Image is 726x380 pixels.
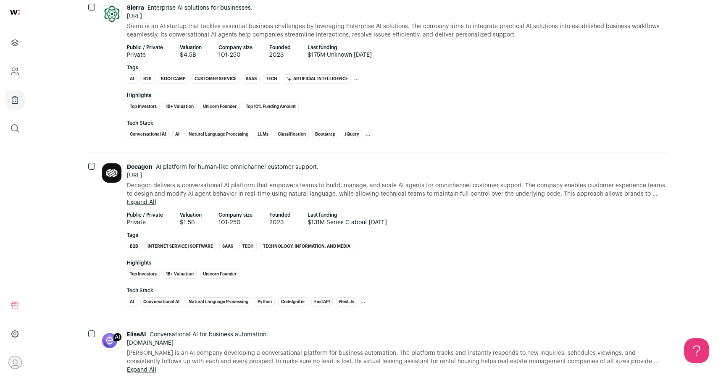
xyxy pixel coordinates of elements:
button: Open dropdown [8,356,22,369]
img: 4e343888f7203665f15495cbf689cfb05ffde806abbefd220a63d1ee4cd4b046.jpg [102,163,121,183]
span: Enterprise AI solutions for businesses. [146,5,253,11]
li: Conversational AI [140,297,182,307]
button: Expand All [127,366,156,374]
a: Company and ATS Settings [5,61,25,81]
button: Expand All [127,198,156,207]
li: 1B+ Valuation [163,270,197,279]
strong: Company size [218,212,253,218]
li: Internet Service | Software [145,242,216,251]
span: Private [127,218,163,227]
li: FastAPI [311,297,333,307]
span: 101-250 [218,218,253,227]
li: Bootcamp [158,74,188,84]
strong: Last funding [308,44,372,51]
strong: Founded [269,44,291,51]
strong: Tech Stack [127,120,668,126]
span: $4.5B [180,51,202,59]
li: Top Investors [127,102,160,111]
strong: Public / Private [127,212,163,218]
strong: Last funding [308,212,387,218]
strong: Highlights [127,259,668,266]
img: 46f4863e2ea719e074b62bdaf9d082280bad98f9ba439f287f5d81c555994db4.png [102,331,121,350]
span: Sierra [127,5,144,11]
span: EliseAI [127,332,146,338]
span: 2023 [269,218,291,227]
li: AI [127,297,137,307]
img: wellfound-shorthand-0d5821cbd27db2630d0214b213865d53afaa358527fdda9d0ea32b1df1b89c2c.svg [10,10,20,15]
strong: Company size [218,44,253,51]
span: [PERSON_NAME] is an AI company developing a conversational platform for business automation. The ... [127,349,668,366]
img: 6fbd28b8e46c2c5c30c79772752fcd743f43f3e2293ece27e90719f2f7870d16.jpg [102,4,121,24]
span: 2023 [269,51,291,59]
span: Decagon delivers a conversational AI platform that empowers teams to build, manage, and scale AI ... [127,181,668,198]
li: SaaS [219,242,236,251]
li: Nest.js [336,297,357,307]
span: $175M Unknown [DATE] [308,51,372,59]
li: Python [255,297,275,307]
li: 1B+ Valuation [163,102,197,111]
li: AI [127,74,137,84]
li: Tech [263,74,280,84]
li: jQuery [342,130,362,139]
strong: Valuation [180,212,202,218]
strong: Public / Private [127,44,163,51]
li: Top 10% Funding Amount [243,102,299,111]
span: AI platform for human-like omnichannel customer support. [154,164,318,170]
strong: Tags [127,232,668,238]
strong: Founded [269,212,291,218]
li: SaaS [243,74,260,84]
li: B2B [127,242,141,251]
li: Natural Language Processing [186,130,251,139]
li: AI [172,130,182,139]
span: 101-250 [218,51,253,59]
a: Projects [5,33,25,53]
li: LLMs [255,130,271,139]
li: Customer Service [192,74,239,84]
li: Natural Language Processing [186,297,251,307]
li: Bootstrap [312,130,338,139]
strong: Highlights [127,92,668,99]
strong: Tags [127,64,668,71]
li: Classification [275,130,309,139]
iframe: Help Scout Beacon - Open [684,338,709,363]
li: Generative AI [360,297,395,307]
li: Technology, Information, and Media [260,242,353,251]
li: CodeIgniter [278,297,308,307]
span: Decagon [127,164,153,170]
a: [DOMAIN_NAME] [127,340,174,346]
a: [URL] [127,13,142,19]
li: Conversational AI [127,130,169,139]
strong: Tech Stack [127,287,668,294]
strong: Valuation [180,44,202,51]
li: B2B [140,74,155,84]
span: $1.5B [180,218,202,227]
li: Artificial Intelligence [284,74,351,84]
a: [URL] [127,173,142,178]
span: Private [127,51,163,59]
span: Conversational AI for business automation. [148,332,268,338]
li: Top Investors [127,270,160,279]
li: Unicorn Founder [200,270,239,279]
li: Unicorn Founder [200,102,239,111]
span: $131M Series C about [DATE] [308,218,387,227]
a: Company Lists [5,90,25,110]
li: Tech [239,242,257,251]
span: Sierra is an AI startup that tackles essential business challenges by leveraging Enterprise AI so... [127,24,661,38]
